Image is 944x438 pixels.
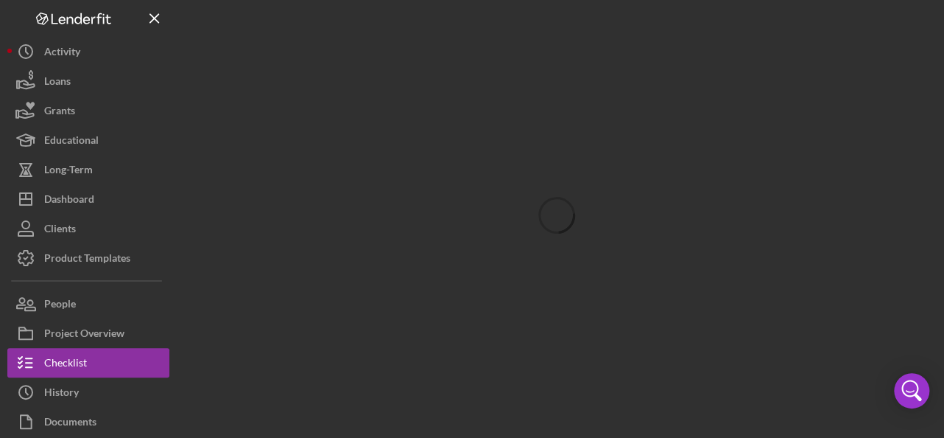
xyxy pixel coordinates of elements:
button: Dashboard [7,184,169,214]
div: People [44,289,76,322]
button: Project Overview [7,319,169,348]
div: Educational [44,125,99,159]
button: Documents [7,407,169,437]
button: Activity [7,37,169,66]
div: History [44,378,79,411]
div: Checklist [44,348,87,381]
button: Loans [7,66,169,96]
div: Dashboard [44,184,94,218]
button: Product Templates [7,243,169,273]
div: Open Intercom Messenger [894,373,929,409]
button: Clients [7,214,169,243]
button: People [7,289,169,319]
div: Grants [44,96,75,129]
button: Long-Term [7,155,169,184]
div: Activity [44,37,80,70]
div: Long-Term [44,155,93,188]
div: Product Templates [44,243,130,277]
button: History [7,378,169,407]
button: Grants [7,96,169,125]
div: Project Overview [44,319,124,352]
button: Checklist [7,348,169,378]
div: Clients [44,214,76,247]
div: Loans [44,66,71,100]
button: Educational [7,125,169,155]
